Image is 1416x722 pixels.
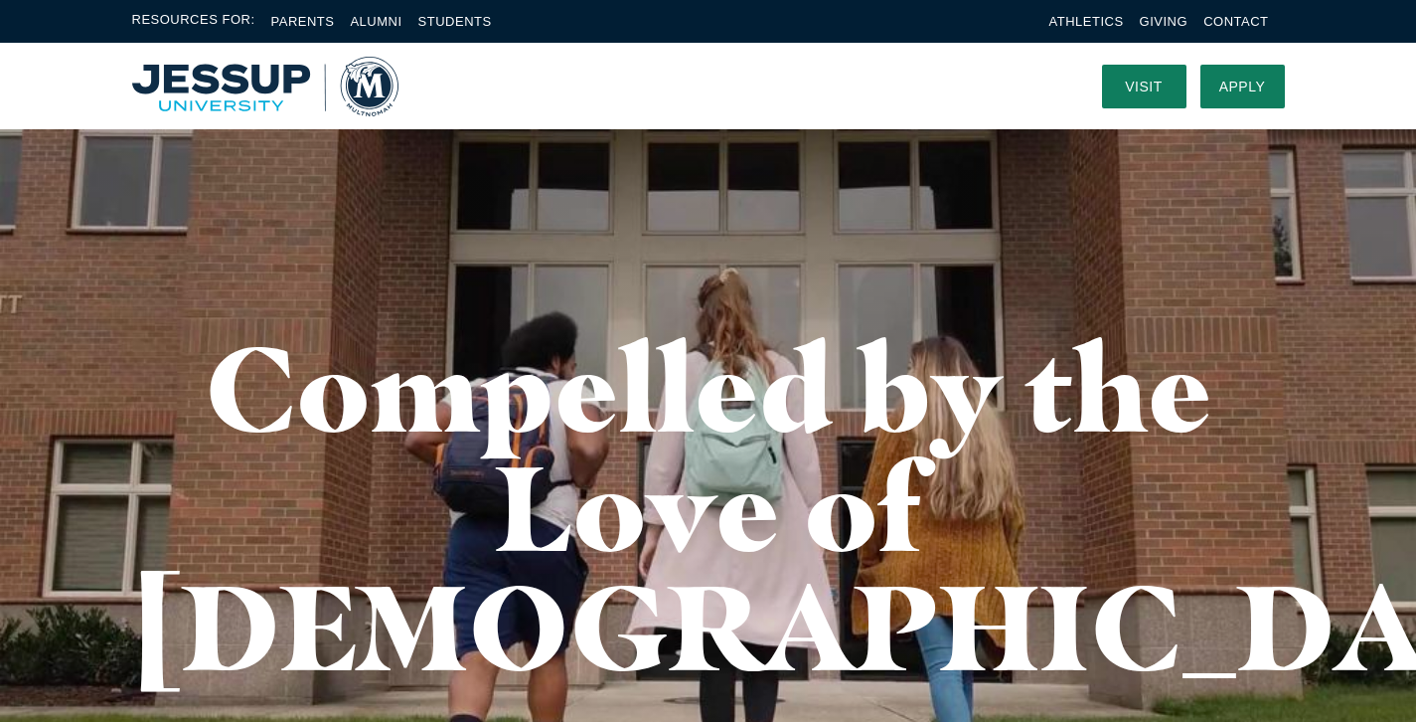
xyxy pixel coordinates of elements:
[418,14,492,29] a: Students
[1102,65,1186,108] a: Visit
[132,10,255,33] span: Resources For:
[1140,14,1188,29] a: Giving
[132,57,398,116] a: Home
[132,57,398,116] img: Multnomah University Logo
[132,328,1285,686] h1: Compelled by the Love of [DEMOGRAPHIC_DATA]
[1049,14,1124,29] a: Athletics
[350,14,401,29] a: Alumni
[1200,65,1285,108] a: Apply
[1203,14,1268,29] a: Contact
[271,14,335,29] a: Parents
